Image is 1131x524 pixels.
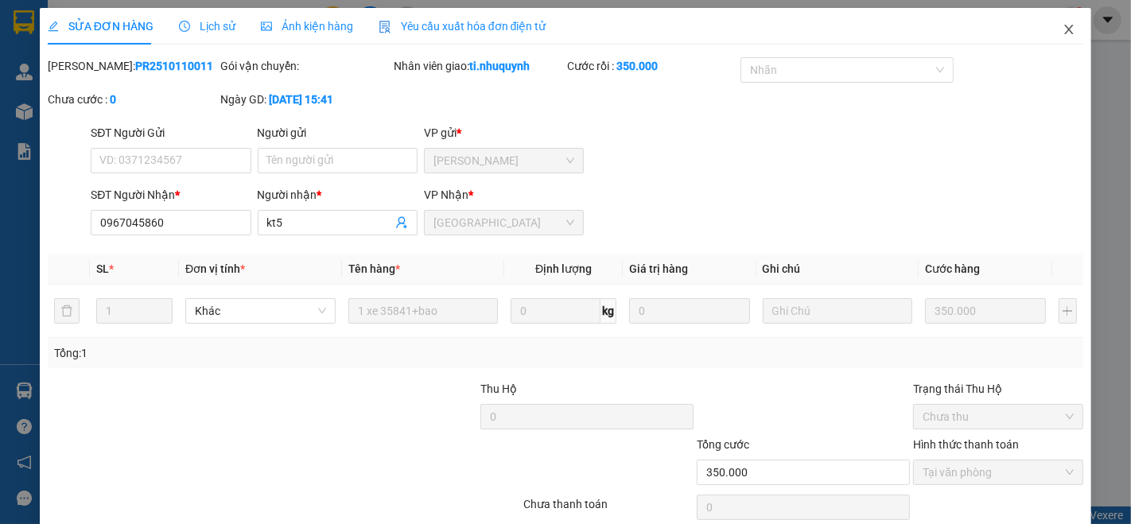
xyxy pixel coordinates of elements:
[925,298,1045,324] input: 0
[469,60,530,72] b: ti.nhuquynh
[535,262,592,275] span: Định lượng
[913,380,1083,398] div: Trạng thái Thu Hộ
[270,93,334,106] b: [DATE] 15:41
[913,438,1019,451] label: Hình thức thanh toán
[221,57,391,75] div: Gói vận chuyển:
[923,405,1074,429] span: Chưa thu
[261,21,272,32] span: picture
[185,262,245,275] span: Đơn vị tính
[348,298,499,324] input: VD: Bàn, Ghế
[379,20,546,33] span: Yêu cầu xuất hóa đơn điện tử
[697,438,749,451] span: Tổng cước
[1063,23,1075,36] span: close
[923,460,1074,484] span: Tại văn phòng
[629,262,688,275] span: Giá trị hàng
[195,299,326,323] span: Khác
[925,262,980,275] span: Cước hàng
[395,216,408,229] span: user-add
[48,20,154,33] span: SỬA ĐƠN HÀNG
[179,20,235,33] span: Lịch sử
[91,186,251,204] div: SĐT Người Nhận
[258,186,418,204] div: Người nhận
[221,91,391,108] div: Ngày GD:
[48,91,218,108] div: Chưa cước :
[91,124,251,142] div: SĐT Người Gửi
[616,60,658,72] b: 350.000
[379,21,391,33] img: icon
[424,124,584,142] div: VP gửi
[756,254,919,285] th: Ghi chú
[629,298,749,324] input: 0
[261,20,353,33] span: Ảnh kiện hàng
[110,93,116,106] b: 0
[433,149,574,173] span: Phan Rang
[96,262,109,275] span: SL
[1059,298,1078,324] button: plus
[54,298,80,324] button: delete
[179,21,190,32] span: clock-circle
[394,57,564,75] div: Nhân viên giao:
[480,382,517,395] span: Thu Hộ
[523,495,696,523] div: Chưa thanh toán
[135,60,213,72] b: PR2510110011
[348,262,400,275] span: Tên hàng
[48,57,218,75] div: [PERSON_NAME]:
[763,298,913,324] input: Ghi Chú
[567,57,737,75] div: Cước rồi :
[54,344,437,362] div: Tổng: 1
[48,21,59,32] span: edit
[424,188,468,201] span: VP Nhận
[258,124,418,142] div: Người gửi
[600,298,616,324] span: kg
[1047,8,1091,52] button: Close
[433,211,574,235] span: Sài Gòn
